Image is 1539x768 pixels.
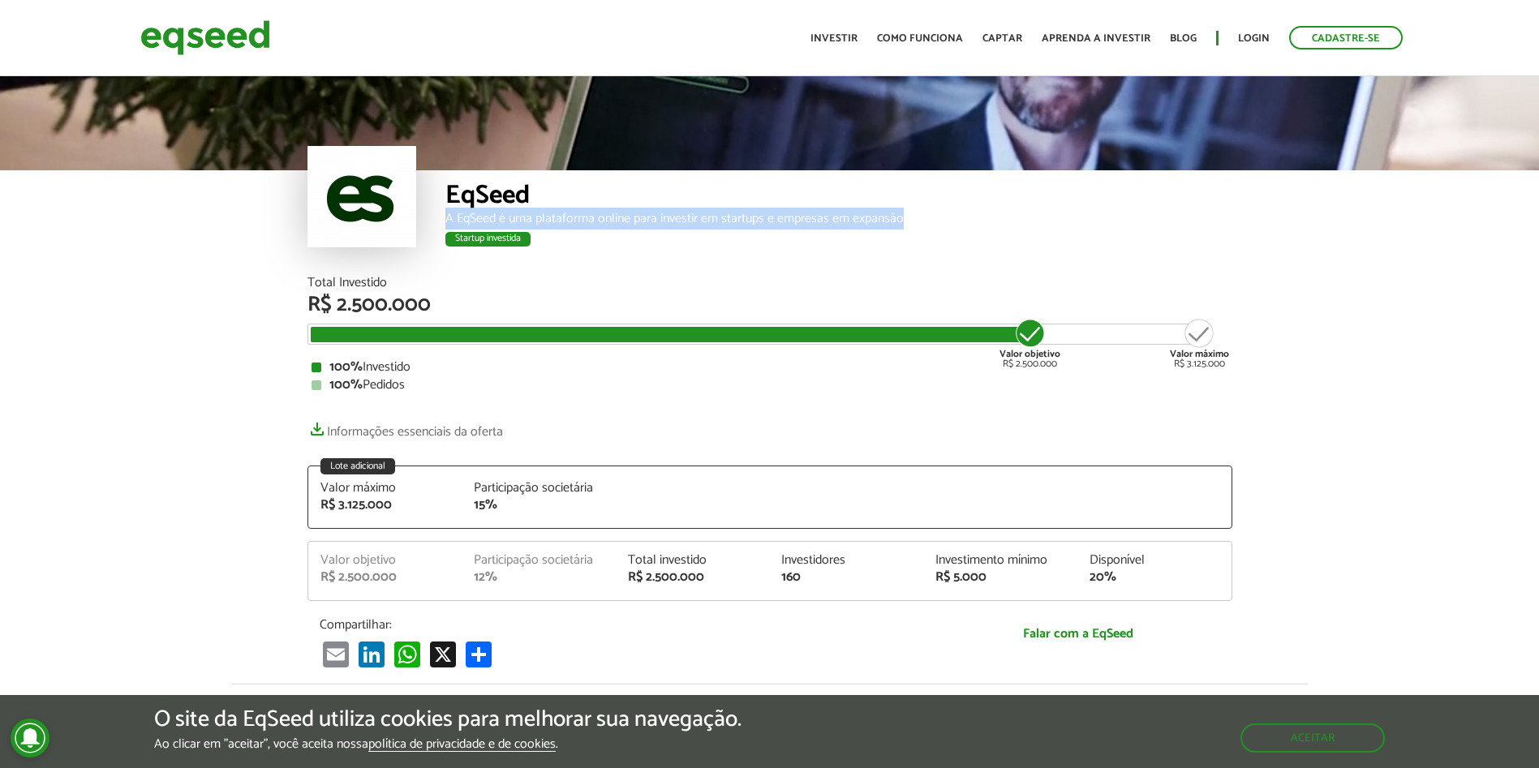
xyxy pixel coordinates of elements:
[307,277,1232,290] div: Total Investido
[312,361,1228,374] div: Investido
[462,641,495,667] a: Compartilhar
[445,212,1232,225] div: A EqSeed é uma plataforma online para investir em startups e empresas em expansão
[474,482,604,495] div: Participação societária
[154,736,742,752] p: Ao clicar em "aceitar", você aceita nossa .
[982,33,1022,44] a: Captar
[1238,33,1270,44] a: Login
[445,232,531,247] div: Startup investida
[935,554,1065,567] div: Investimento mínimo
[312,379,1228,392] div: Pedidos
[810,33,858,44] a: Investir
[368,738,556,752] a: política de privacidade e de cookies
[445,182,1232,212] div: EqSeed
[1170,33,1197,44] a: Blog
[781,571,911,584] div: 160
[1240,723,1385,753] button: Aceitar
[474,499,604,512] div: 15%
[935,571,1065,584] div: R$ 5.000
[320,458,395,474] div: Lote adicional
[628,554,758,567] div: Total investido
[320,571,450,584] div: R$ 2.500.000
[320,499,450,512] div: R$ 3.125.000
[320,482,450,495] div: Valor máximo
[329,374,363,396] strong: 100%
[320,617,912,633] p: Compartilhar:
[474,554,604,567] div: Participação societária
[427,641,459,667] a: X
[781,554,911,567] div: Investidores
[999,346,1060,362] strong: Valor objetivo
[320,554,450,567] div: Valor objetivo
[320,641,352,667] a: Email
[140,16,270,59] img: EqSeed
[355,641,388,667] a: LinkedIn
[307,416,503,439] a: Informações essenciais da oferta
[936,617,1220,650] a: Falar com a EqSeed
[999,317,1060,369] div: R$ 2.500.000
[1090,554,1219,567] div: Disponível
[391,641,423,667] a: WhatsApp
[1170,346,1229,362] strong: Valor máximo
[1170,317,1229,369] div: R$ 3.125.000
[628,571,758,584] div: R$ 2.500.000
[1042,33,1150,44] a: Aprenda a investir
[1289,26,1403,49] a: Cadastre-se
[474,571,604,584] div: 12%
[877,33,963,44] a: Como funciona
[307,294,1232,315] div: R$ 2.500.000
[154,707,742,732] h5: O site da EqSeed utiliza cookies para melhorar sua navegação.
[329,356,363,378] strong: 100%
[1090,571,1219,584] div: 20%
